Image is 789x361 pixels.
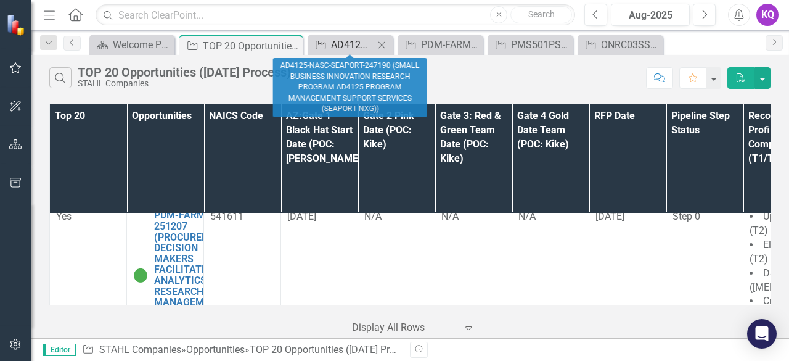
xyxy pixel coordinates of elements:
[92,37,171,52] a: Welcome Page
[511,37,570,52] div: PMS501PSS-NSSC-SEAPORT-240845 (PMS 501 PROFESSIONAL SUPPORT SERVICES (SEAPORT NXG))
[96,4,575,26] input: Search ClearPoint...
[287,210,316,222] span: [DATE]
[186,344,245,355] a: Opportunities
[666,206,743,344] td: Double-Click to Edit
[747,319,777,349] div: Open Intercom Messenger
[401,37,480,52] a: PDM-FARM-VA-251207 (PROCUREMENT DECISION MAKERS FACILITATED ANALYTICS RESEARCH AND MANAGEMENT SUP...
[203,38,300,54] div: TOP 20 Opportunities ([DATE] Process)
[311,37,374,52] a: AD4125-NASC-SEAPORT-247190 (SMALL BUSINESS INNOVATION RESEARCH PROGRAM AD4125 PROGRAM MANAGEMENT ...
[358,206,435,344] td: Double-Click to Edit
[756,4,779,26] button: KQ
[281,206,358,344] td: Double-Click to Edit
[512,206,589,344] td: Double-Click to Edit
[78,79,291,88] div: STAHL Companies
[113,37,171,52] div: Welcome Page
[273,58,427,117] div: AD4125-NASC-SEAPORT-247190 (SMALL BUSINESS INNOVATION RESEARCH PROGRAM AD4125 PROGRAM MANAGEMENT ...
[601,37,660,52] div: ONRC03SS-ONR-SEAPORT-228457 (ONR CODE 03 SUPPORT SERVICES (SEAPORT NXG)) - January
[127,206,204,344] td: Double-Click to Edit Right Click for Context Menu
[581,37,660,52] a: ONRC03SS-ONR-SEAPORT-228457 (ONR CODE 03 SUPPORT SERVICES (SEAPORT NXG)) - January
[6,14,28,36] img: ClearPoint Strategy
[518,210,583,224] div: N/A
[672,210,700,222] span: Step 0
[441,210,505,224] div: N/A
[611,4,690,26] button: Aug-2025
[421,37,480,52] div: PDM-FARM-VA-251207 (PROCUREMENT DECISION MAKERS FACILITATED ANALYTICS RESEARCH AND MANAGEMENT SUP...
[133,268,148,283] img: Active
[82,343,401,357] div: » »
[435,206,512,344] td: Double-Click to Edit
[154,210,229,330] a: PDM-FARM-VA-251207 (PROCUREMENT DECISION MAKERS FACILITATED ANALYTICS RESEARCH AND MANAGEMENT SUP...
[528,9,555,19] span: Search
[43,344,76,356] span: Editor
[78,65,291,79] div: TOP 20 Opportunities ([DATE] Process)
[615,8,685,23] div: Aug-2025
[250,344,419,355] div: TOP 20 Opportunities ([DATE] Process)
[331,37,374,52] div: AD4125-NASC-SEAPORT-247190 (SMALL BUSINESS INNOVATION RESEARCH PROGRAM AD4125 PROGRAM MANAGEMENT ...
[210,210,243,222] span: 541611
[204,206,281,344] td: Double-Click to Edit
[595,210,624,222] span: [DATE]
[364,210,428,224] div: N/A
[589,206,666,344] td: Double-Click to Edit
[56,210,72,222] span: Yes
[99,344,181,355] a: STAHL Companies
[50,206,127,344] td: Double-Click to Edit
[510,6,572,23] button: Search
[491,37,570,52] a: PMS501PSS-NSSC-SEAPORT-240845 (PMS 501 PROFESSIONAL SUPPORT SERVICES (SEAPORT NXG))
